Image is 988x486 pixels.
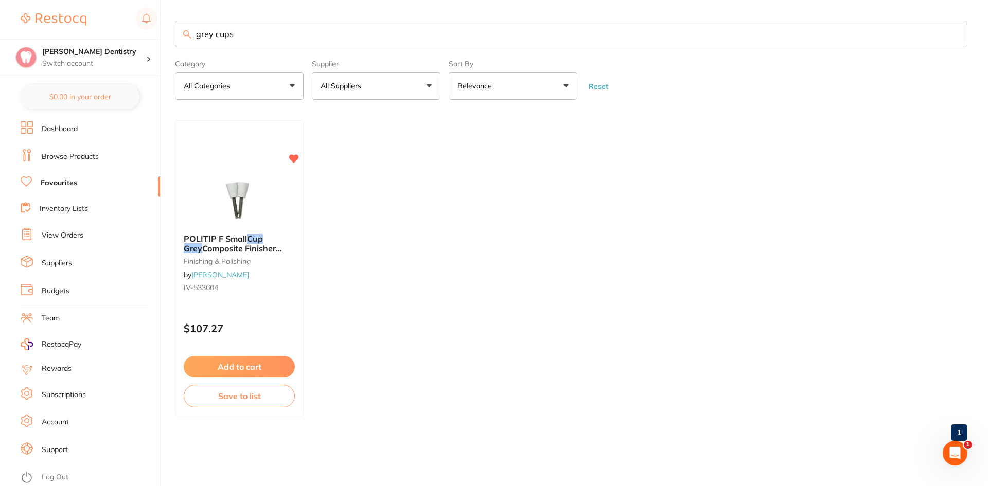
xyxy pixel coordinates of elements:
a: [PERSON_NAME] [191,270,249,279]
a: Suppliers [42,258,72,268]
a: Dashboard [42,124,78,134]
button: Add to cart [184,356,295,377]
label: Sort By [449,60,577,68]
span: 1 [964,441,972,449]
img: POLITIP F Small Cup Grey Composite Finisher Pack of 6 [206,174,273,226]
a: Rewards [42,364,72,374]
button: Log Out [21,470,157,486]
button: $0.00 in your order [21,84,139,109]
button: All Categories [175,72,304,100]
a: Inventory Lists [40,204,88,214]
p: Switch account [42,59,146,69]
a: Account [42,417,69,427]
a: 1 [951,422,967,443]
button: Reset [586,82,611,91]
em: Cup [247,233,263,244]
a: View Orders [42,230,83,241]
a: Team [42,313,60,323]
span: POLITIP F Small [184,233,247,244]
a: Support [42,445,68,455]
a: Browse Products [42,152,99,162]
p: All Categories [184,81,234,91]
label: Category [175,60,304,68]
img: Restocq Logo [21,13,86,26]
input: Search Favourite Products [175,21,967,47]
button: All Suppliers [312,72,440,100]
a: Budgets [42,286,69,296]
em: Grey [184,243,202,254]
a: RestocqPay [21,338,81,350]
button: Save to list [184,385,295,407]
b: POLITIP F Small Cup Grey Composite Finisher Pack of 6 [184,234,295,253]
h4: Ashmore Dentistry [42,47,146,57]
a: Log Out [42,472,68,482]
p: All Suppliers [321,81,365,91]
label: Supplier [312,60,440,68]
p: $107.27 [184,322,295,334]
a: Favourites [41,178,77,188]
button: Relevance [449,72,577,100]
img: RestocqPay [21,338,33,350]
a: Subscriptions [42,390,86,400]
span: Composite Finisher Pack of 6 [184,243,282,263]
img: Ashmore Dentistry [16,47,37,68]
a: Restocq Logo [21,8,86,31]
p: Relevance [457,81,496,91]
iframe: Intercom live chat [943,441,967,465]
span: by [184,270,249,279]
small: finishing & polishing [184,257,295,265]
span: IV-533604 [184,283,218,292]
span: RestocqPay [42,339,81,350]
